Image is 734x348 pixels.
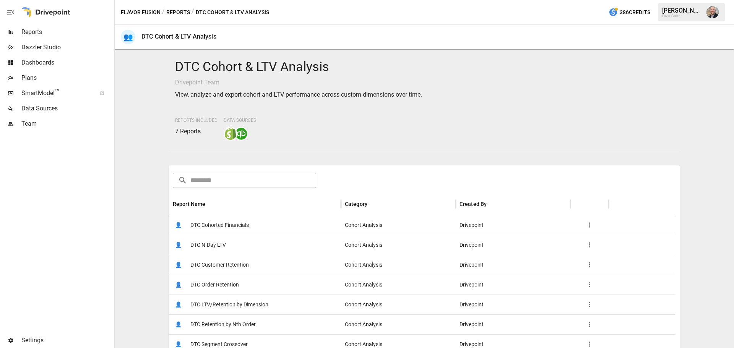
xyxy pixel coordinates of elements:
[190,275,239,295] span: DTC Order Retention
[21,119,113,128] span: Team
[190,295,268,314] span: DTC LTV/Retention by Dimension
[706,6,719,18] img: Dustin Jacobson
[190,315,256,334] span: DTC Retention by Nth Order
[341,314,456,334] div: Cohort Analysis
[173,299,184,310] span: 👤
[487,199,498,209] button: Sort
[456,295,570,314] div: Drivepoint
[175,59,674,75] h4: DTC Cohort & LTV Analysis
[173,279,184,290] span: 👤
[456,314,570,334] div: Drivepoint
[662,7,702,14] div: [PERSON_NAME]
[141,33,216,40] div: DTC Cohort & LTV Analysis
[173,319,184,330] span: 👤
[190,235,226,255] span: DTC N-Day LTV
[55,87,60,97] span: ™
[173,201,206,207] div: Report Name
[175,127,218,136] p: 7 Reports
[456,275,570,295] div: Drivepoint
[166,8,190,17] button: Reports
[341,235,456,255] div: Cohort Analysis
[190,215,249,235] span: DTC Cohorted Financials
[21,73,113,83] span: Plans
[606,5,653,19] button: 386Credits
[368,199,379,209] button: Sort
[456,215,570,235] div: Drivepoint
[341,255,456,275] div: Cohort Analysis
[21,43,113,52] span: Dazzler Studio
[21,336,113,345] span: Settings
[21,104,113,113] span: Data Sources
[121,8,161,17] button: Flavor Fusion
[173,219,184,231] span: 👤
[173,239,184,251] span: 👤
[341,215,456,235] div: Cohort Analysis
[235,128,247,140] img: quickbooks
[345,201,367,207] div: Category
[162,8,165,17] div: /
[21,58,113,67] span: Dashboards
[224,118,256,123] span: Data Sources
[175,118,218,123] span: Reports Included
[662,14,702,18] div: Flavor Fusion
[620,8,650,17] span: 386 Credits
[175,90,674,99] p: View, analyze and export cohort and LTV performance across custom dimensions over time.
[175,78,674,87] p: Drivepoint Team
[456,255,570,275] div: Drivepoint
[460,201,487,207] div: Created By
[341,295,456,314] div: Cohort Analysis
[173,259,184,270] span: 👤
[21,89,91,98] span: SmartModel
[21,28,113,37] span: Reports
[206,199,217,209] button: Sort
[192,8,194,17] div: /
[456,235,570,255] div: Drivepoint
[702,2,723,23] button: Dustin Jacobson
[341,275,456,295] div: Cohort Analysis
[224,128,237,140] img: shopify
[190,255,249,275] span: DTC Customer Retention
[121,30,135,44] div: 👥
